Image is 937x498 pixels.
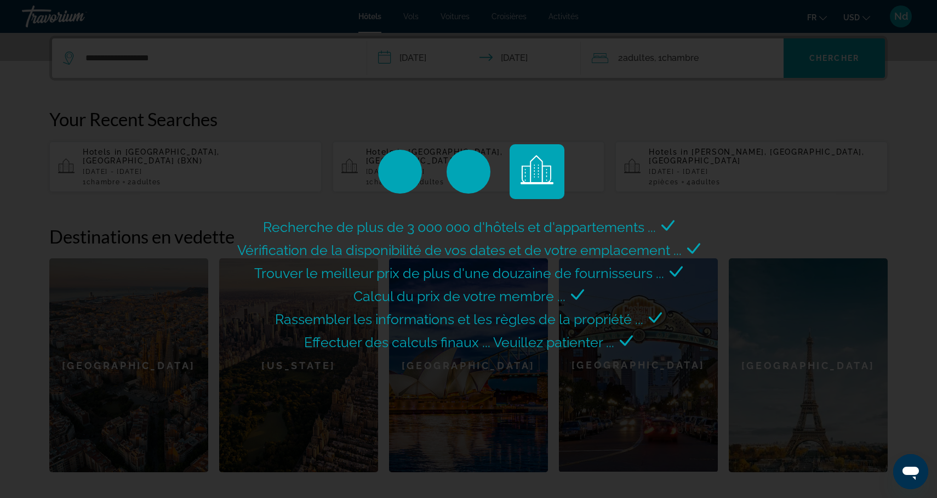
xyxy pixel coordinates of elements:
span: Calcul du prix de votre membre ... [353,288,565,304]
span: Effectuer des calculs finaux ... Veuillez patienter ... [304,334,614,350]
span: Trouver le meilleur prix de plus d'une douzaine de fournisseurs ... [254,265,664,281]
iframe: Bouton de lancement de la fenêtre de messagerie [893,454,928,489]
span: Rassembler les informations et les règles de la propriété ... [275,311,643,327]
span: Vérification de la disponibilité de vos dates et de votre emplacement ... [237,242,682,258]
span: Recherche de plus de 3 000 000 d'hôtels et d'appartements ... [263,219,656,235]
